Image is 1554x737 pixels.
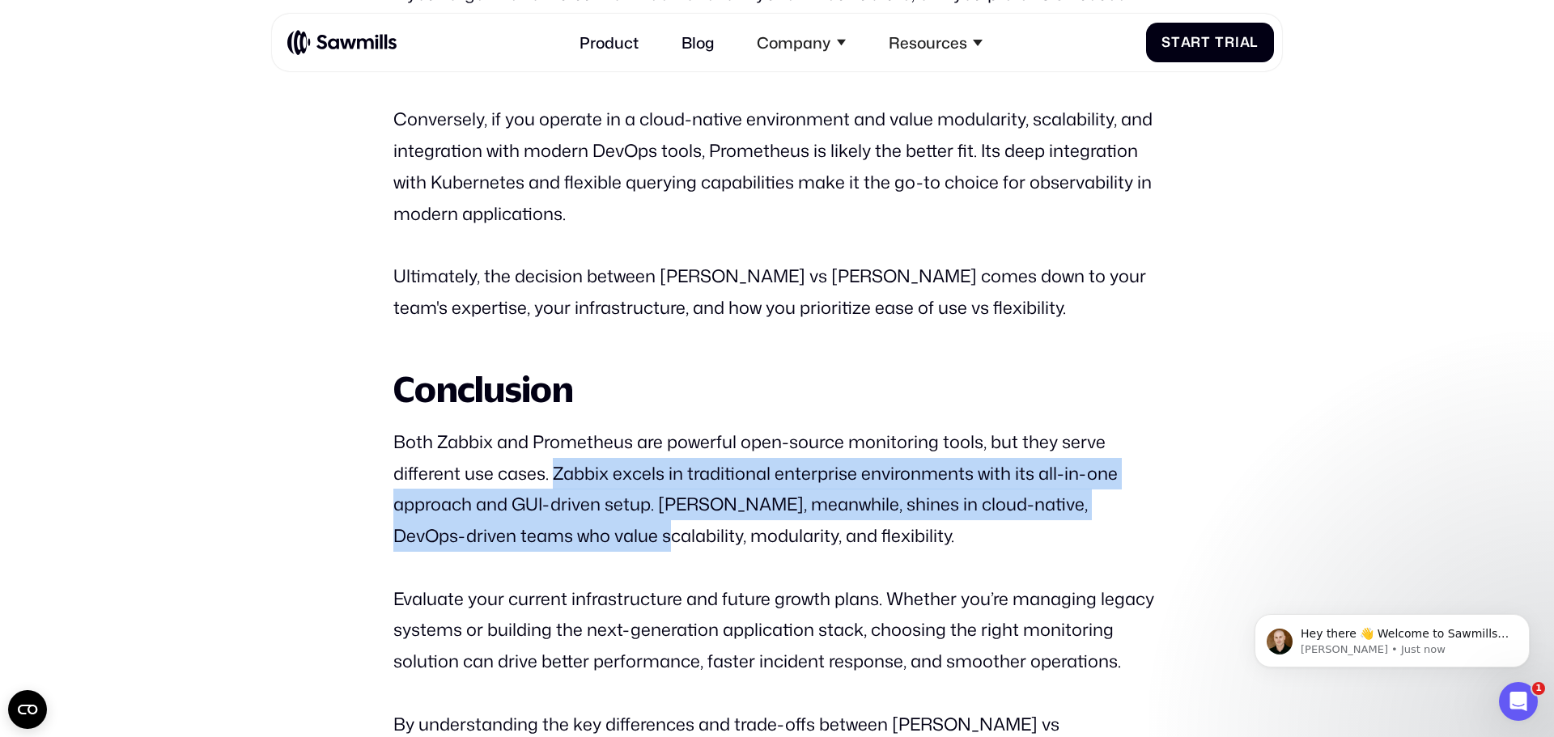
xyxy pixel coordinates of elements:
[757,33,830,52] div: Company
[1181,34,1191,50] span: a
[1235,34,1240,50] span: i
[70,62,279,77] p: Message from Winston, sent Just now
[393,583,1161,678] p: Evaluate your current infrastructure and future growth plans. Whether you’re managing legacy syst...
[393,426,1161,552] p: Both Zabbix and Prometheus are powerful open-source monitoring tools, but they serve different us...
[1146,23,1275,62] a: StartTrial
[70,47,278,140] span: Hey there 👋 Welcome to Sawmills. The smart telemetry management platform that solves cost, qualit...
[8,690,47,729] button: Open CMP widget
[1191,34,1201,50] span: r
[393,104,1161,229] p: Conversely, if you operate in a cloud-native environment and value modularity, scalability, and i...
[1215,34,1225,50] span: T
[1230,580,1554,693] iframe: Intercom notifications message
[1161,34,1171,50] span: S
[877,21,994,63] div: Resources
[1499,682,1538,721] iframe: Intercom live chat
[568,21,651,63] a: Product
[745,21,857,63] div: Company
[393,368,573,409] strong: Conclusion
[889,33,967,52] div: Resources
[1250,34,1259,50] span: l
[1240,34,1250,50] span: a
[1171,34,1181,50] span: t
[1532,682,1545,695] span: 1
[393,260,1161,324] p: Ultimately, the decision between [PERSON_NAME] vs [PERSON_NAME] comes down to your team's experti...
[1225,34,1235,50] span: r
[1201,34,1211,50] span: t
[669,21,726,63] a: Blog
